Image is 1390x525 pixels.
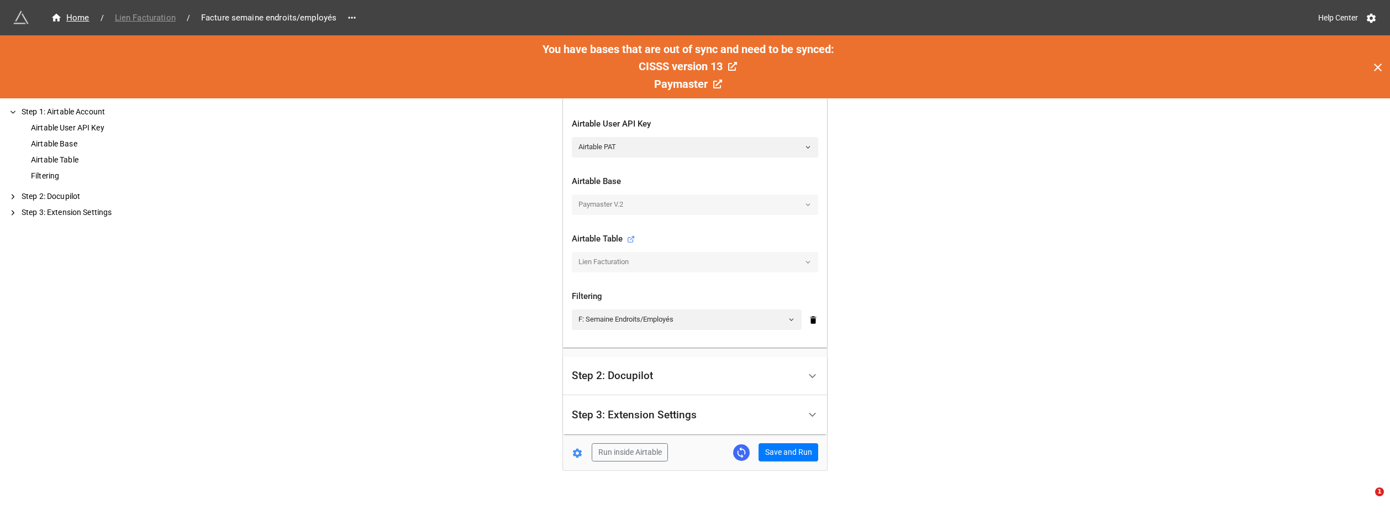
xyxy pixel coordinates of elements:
[572,118,818,131] div: Airtable User API Key
[108,11,182,24] a: Lien Facturation
[108,12,182,24] span: Lien Facturation
[29,122,177,134] div: Airtable User API Key
[572,410,697,421] div: Step 3: Extension Settings
[572,309,802,329] a: F: Semaine Endroits/Employés
[563,356,827,396] div: Step 2: Docupilot
[187,12,190,24] li: /
[572,233,635,246] div: Airtable Table
[44,11,343,24] nav: breadcrumb
[572,175,818,188] div: Airtable Base
[1310,8,1366,28] a: Help Center
[13,10,29,25] img: miniextensions-icon.73ae0678.png
[1352,487,1379,514] iframe: Intercom live chat
[572,370,653,381] div: Step 2: Docupilot
[19,191,177,202] div: Step 2: Docupilot
[44,11,96,24] a: Home
[543,43,834,56] span: You have bases that are out of sync and need to be synced:
[19,106,177,118] div: Step 1: Airtable Account
[563,104,827,348] div: Step 1: Airtable Account
[639,60,723,73] span: CISSS version 13
[759,443,818,462] button: Save and Run
[654,77,708,91] span: Paymaster
[19,207,177,218] div: Step 3: Extension Settings
[563,395,827,434] div: Step 3: Extension Settings
[1375,487,1384,496] span: 1
[101,12,104,24] li: /
[29,154,177,166] div: Airtable Table
[29,138,177,150] div: Airtable Base
[592,443,668,462] button: Run inside Airtable
[194,12,343,24] span: Facture semaine endroits/employés
[29,170,177,182] div: Filtering
[572,290,818,303] div: Filtering
[51,12,89,24] div: Home
[572,137,818,157] a: Airtable PAT
[733,444,750,461] a: Sync Base Structure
